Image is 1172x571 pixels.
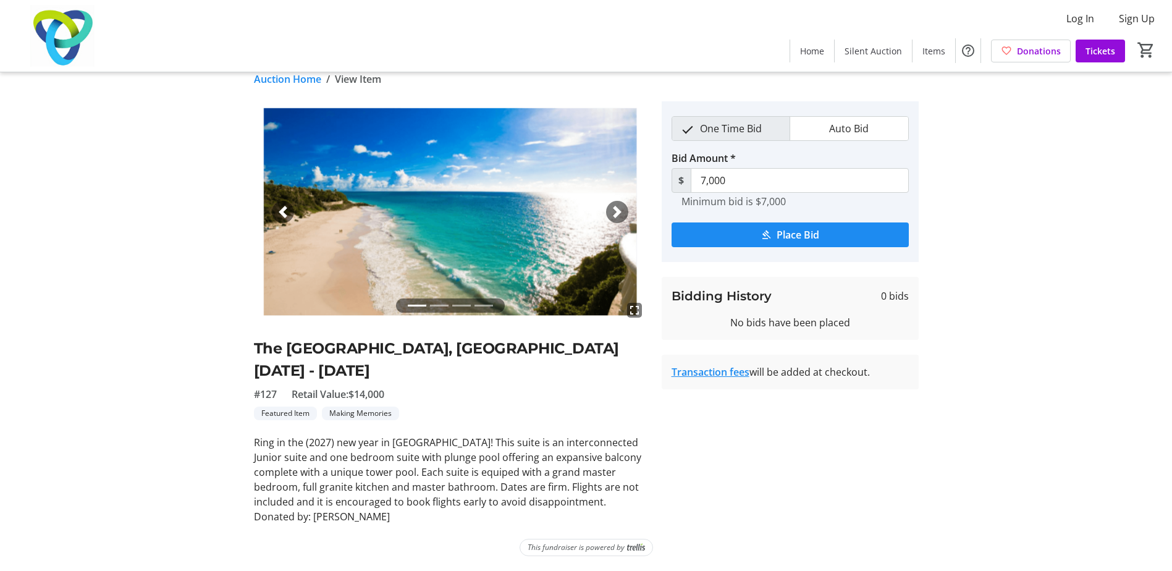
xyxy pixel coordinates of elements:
span: Silent Auction [845,44,902,57]
a: Auction Home [254,72,321,87]
h3: Bidding History [672,287,772,305]
a: Items [913,40,955,62]
span: 0 bids [881,289,909,303]
span: View Item [335,72,381,87]
span: Auto Bid [822,117,876,140]
span: Place Bid [777,227,819,242]
p: Donated by: [PERSON_NAME] [254,509,647,524]
span: Sign Up [1119,11,1155,26]
img: Image [254,101,647,323]
mat-icon: fullscreen [627,303,642,318]
div: No bids have been placed [672,315,909,330]
h2: The [GEOGRAPHIC_DATA], [GEOGRAPHIC_DATA] [DATE] - [DATE] [254,337,647,382]
button: Place Bid [672,222,909,247]
span: #127 [254,387,277,402]
span: Log In [1066,11,1094,26]
a: Tickets [1076,40,1125,62]
button: Help [956,38,980,63]
div: will be added at checkout. [672,365,909,379]
label: Bid Amount * [672,151,736,166]
p: Ring in the (2027) new year in [GEOGRAPHIC_DATA]! This suite is an interconnected Junior suite an... [254,435,647,509]
span: One Time Bid [693,117,769,140]
span: This fundraiser is powered by [528,542,625,553]
img: Trellis Logo [627,543,645,552]
a: Transaction fees [672,365,749,379]
tr-label-badge: Making Memories [322,407,399,420]
span: / [326,72,330,87]
button: Sign Up [1109,9,1165,28]
a: Home [790,40,834,62]
span: Tickets [1086,44,1115,57]
tr-hint: Minimum bid is $7,000 [681,195,786,208]
span: $ [672,168,691,193]
span: Retail Value: $14,000 [292,387,384,402]
button: Cart [1135,39,1157,61]
a: Donations [991,40,1071,62]
button: Log In [1056,9,1104,28]
a: Silent Auction [835,40,912,62]
tr-label-badge: Featured Item [254,407,317,420]
span: Donations [1017,44,1061,57]
img: Trillium Health Partners Foundation's Logo [7,5,117,67]
span: Items [922,44,945,57]
span: Home [800,44,824,57]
